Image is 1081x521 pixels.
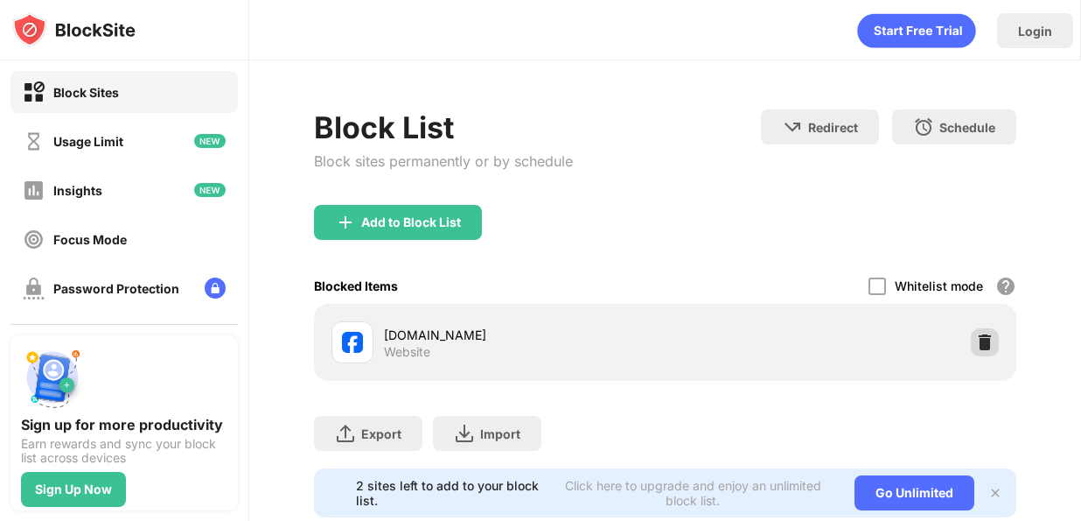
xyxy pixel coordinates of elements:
img: new-icon.svg [194,134,226,148]
img: time-usage-off.svg [23,130,45,152]
div: Earn rewards and sync your block list across devices [21,437,227,465]
div: Sign Up Now [35,482,112,496]
img: lock-menu.svg [205,278,226,299]
img: focus-off.svg [23,229,45,250]
div: 2 sites left to add to your block list. [356,478,542,508]
div: Import [480,426,520,441]
img: insights-off.svg [23,180,45,201]
div: Usage Limit [53,134,123,149]
div: Redirect [808,120,858,135]
div: Block sites permanently or by schedule [314,152,573,170]
img: favicons [342,332,363,353]
div: Whitelist mode [895,278,983,293]
div: Website [384,344,430,360]
img: block-on.svg [23,81,45,103]
img: push-signup.svg [21,346,84,409]
div: Go Unlimited [854,475,974,510]
div: Password Protection [53,281,179,296]
div: Focus Mode [53,232,127,247]
div: Click here to upgrade and enjoy an unlimited block list. [553,478,833,508]
img: logo-blocksite.svg [12,12,136,47]
div: Block Sites [53,85,119,100]
img: new-icon.svg [194,183,226,197]
div: Block List [314,109,573,145]
div: [DOMAIN_NAME] [384,326,665,344]
div: Add to Block List [361,215,461,229]
div: Insights [53,183,102,198]
div: animation [857,13,976,48]
div: Login [1018,24,1052,39]
div: Sign up for more productivity [21,416,227,433]
div: Export [361,426,401,441]
div: Schedule [939,120,995,135]
img: password-protection-off.svg [23,278,45,299]
img: x-button.svg [988,486,1002,500]
div: Blocked Items [314,278,398,293]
